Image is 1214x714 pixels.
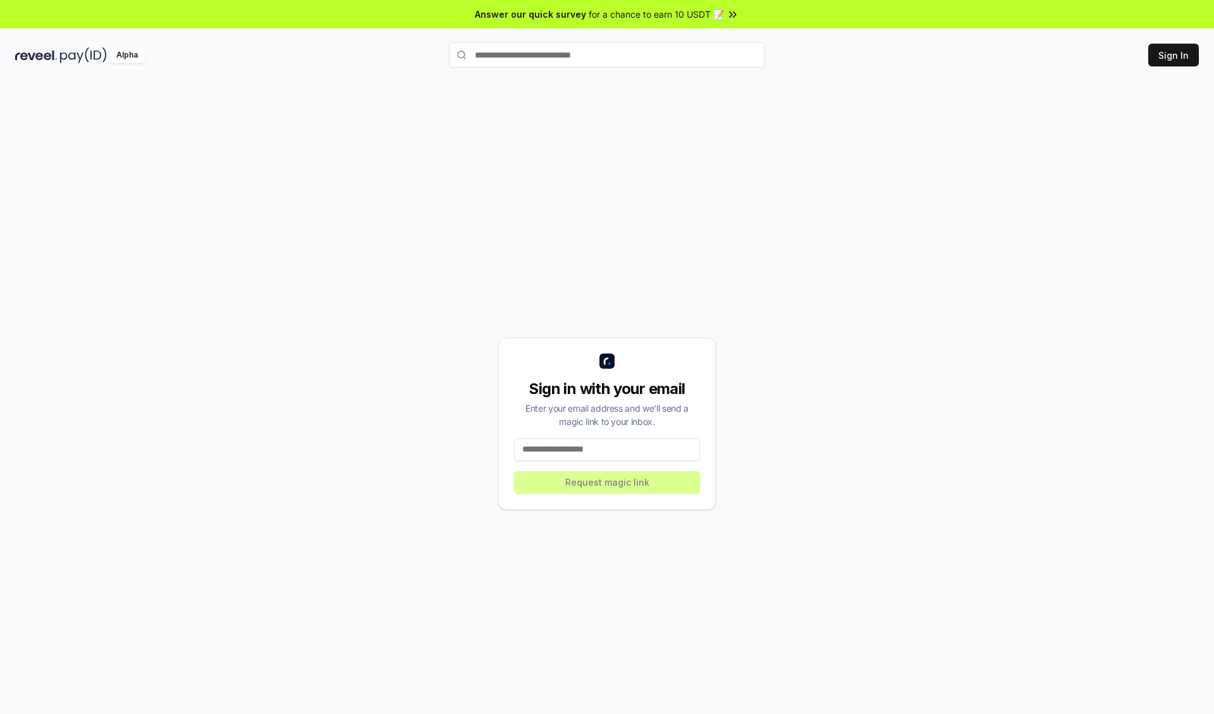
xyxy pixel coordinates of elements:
button: Sign In [1148,44,1199,66]
div: Sign in with your email [514,379,700,399]
div: Alpha [109,47,145,63]
img: logo_small [599,354,615,369]
img: reveel_dark [15,47,58,63]
span: for a chance to earn 10 USDT 📝 [589,8,724,21]
span: Answer our quick survey [475,8,586,21]
img: pay_id [60,47,107,63]
div: Enter your email address and we’ll send a magic link to your inbox. [514,402,700,428]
